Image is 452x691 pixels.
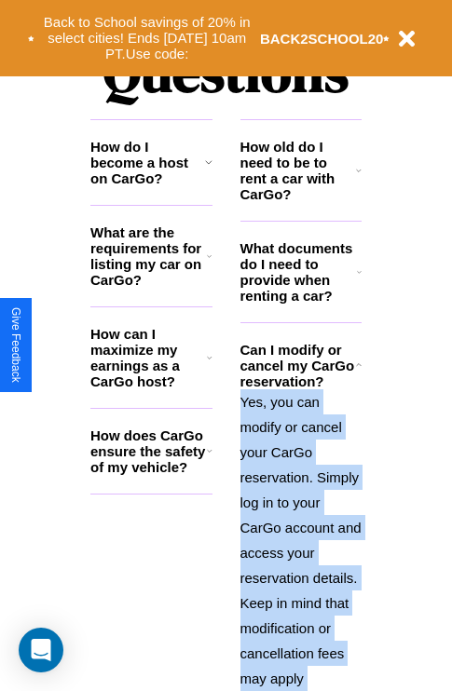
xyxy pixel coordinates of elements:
[90,139,205,186] h3: How do I become a host on CarGo?
[90,224,207,288] h3: What are the requirements for listing my car on CarGo?
[240,240,358,304] h3: What documents do I need to provide when renting a car?
[240,139,357,202] h3: How old do I need to be to rent a car with CarGo?
[90,427,207,475] h3: How does CarGo ensure the safety of my vehicle?
[260,31,384,47] b: BACK2SCHOOL20
[9,307,22,383] div: Give Feedback
[90,326,207,389] h3: How can I maximize my earnings as a CarGo host?
[19,628,63,672] div: Open Intercom Messenger
[34,9,260,67] button: Back to School savings of 20% in select cities! Ends [DATE] 10am PT.Use code:
[240,342,356,389] h3: Can I modify or cancel my CarGo reservation?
